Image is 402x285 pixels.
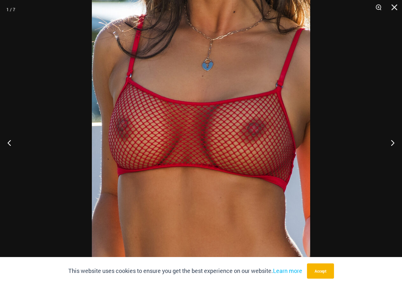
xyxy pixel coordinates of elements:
button: Next [378,127,402,159]
div: 1 / 7 [6,5,15,14]
p: This website uses cookies to ensure you get the best experience on our website. [68,266,302,276]
button: Accept [307,263,334,279]
a: Learn more [273,267,302,275]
